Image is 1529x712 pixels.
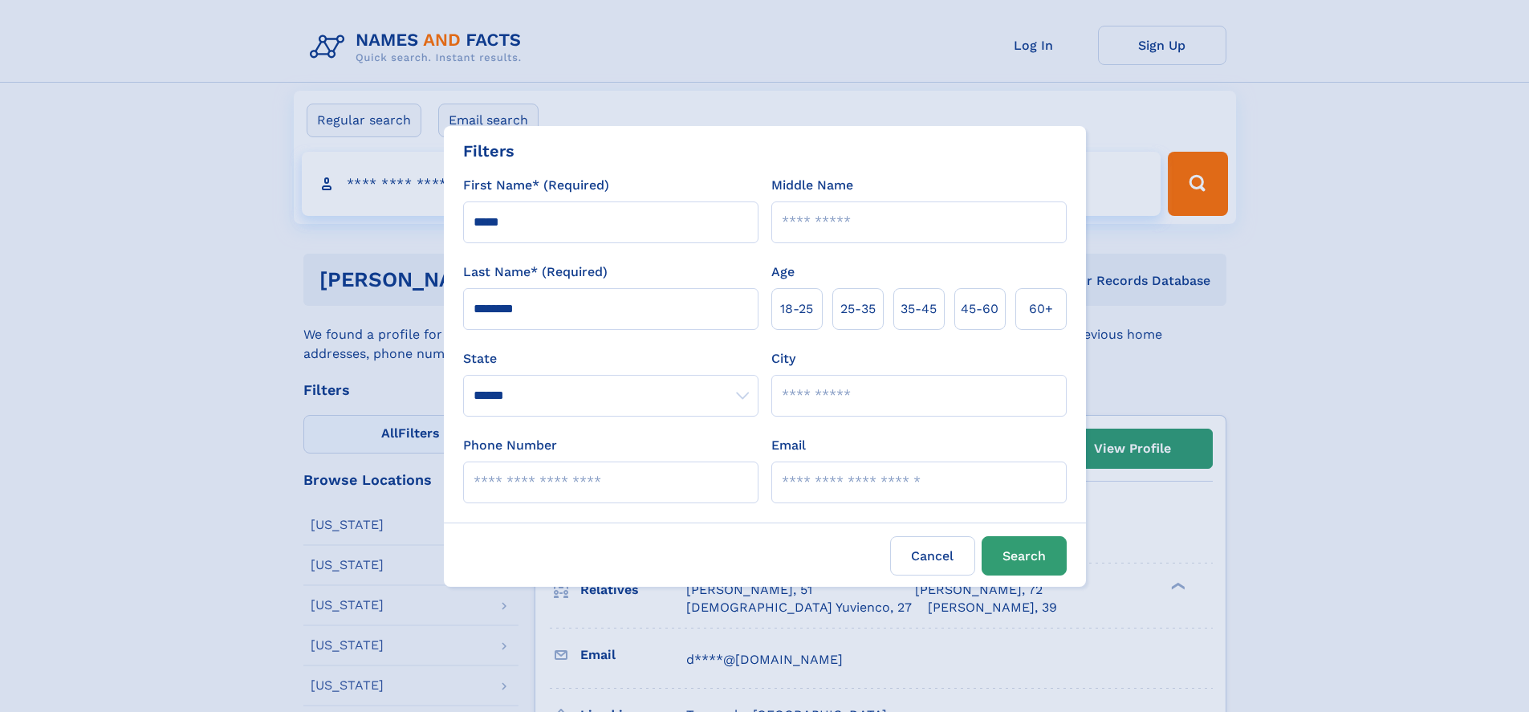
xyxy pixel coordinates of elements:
[771,176,853,195] label: Middle Name
[463,349,758,368] label: State
[771,349,795,368] label: City
[890,536,975,576] label: Cancel
[771,262,795,282] label: Age
[1029,299,1053,319] span: 60+
[840,299,876,319] span: 25‑35
[463,436,557,455] label: Phone Number
[780,299,813,319] span: 18‑25
[901,299,937,319] span: 35‑45
[982,536,1067,576] button: Search
[463,176,609,195] label: First Name* (Required)
[961,299,998,319] span: 45‑60
[771,436,806,455] label: Email
[463,139,514,163] div: Filters
[463,262,608,282] label: Last Name* (Required)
